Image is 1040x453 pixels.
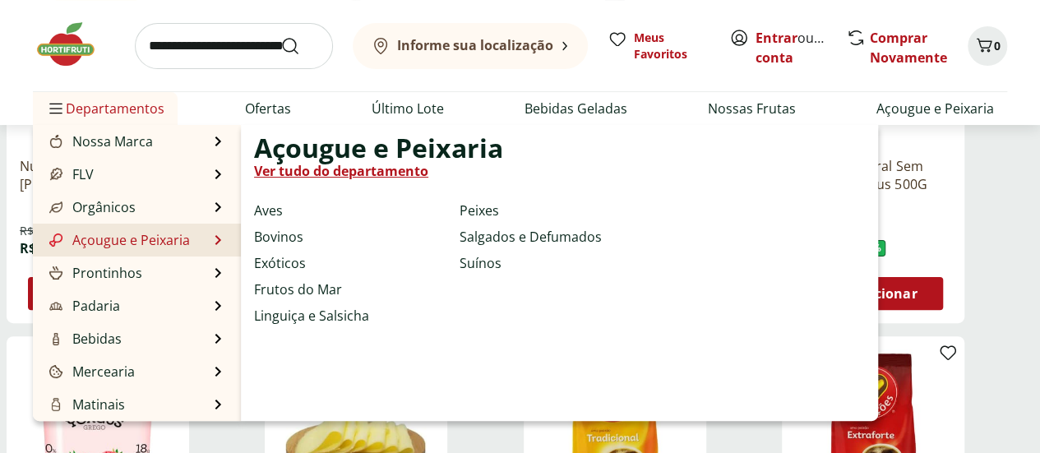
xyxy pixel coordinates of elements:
[968,26,1007,66] button: Carrinho
[33,20,115,69] img: Hortifruti
[254,306,369,326] a: Linguiça e Salsicha
[460,201,499,220] a: Peixes
[634,30,710,62] span: Meus Favoritos
[49,233,62,247] img: Açougue e Peixaria
[876,99,994,118] a: Açougue e Peixaria
[525,99,627,118] a: Bebidas Geladas
[756,29,797,47] a: Entrar
[46,395,125,414] a: MatinaisMatinais
[708,99,796,118] a: Nossas Frutas
[756,29,846,67] a: Criar conta
[28,277,168,310] button: Adicionar
[870,29,947,67] a: Comprar Novamente
[46,89,164,128] span: Departamentos
[49,168,62,181] img: FLV
[756,28,829,67] span: ou
[853,287,917,300] span: Adicionar
[254,227,303,247] a: Bovinos
[49,332,62,345] img: Bebidas
[49,398,62,411] img: Matinais
[460,227,602,247] a: Salgados e Defumados
[135,23,333,69] input: search
[46,329,122,349] a: BebidasBebidas
[46,89,66,128] button: Menu
[608,30,710,62] a: Meus Favoritos
[20,223,67,239] span: R$ 12,59
[46,164,94,184] a: FLVFLV
[397,36,553,54] b: Informe sua localização
[46,197,136,217] a: OrgânicosOrgânicos
[372,99,444,118] a: Último Lote
[353,23,588,69] button: Informe sua localização
[46,132,153,151] a: Nossa MarcaNossa Marca
[46,296,120,316] a: PadariaPadaria
[46,263,142,283] a: ProntinhosProntinhos
[20,239,67,257] span: R$ 9,99
[20,157,176,193] a: Nuggets Crocantes de [PERSON_NAME] 300g
[254,138,503,158] span: Açougue e Peixaria
[254,253,306,273] a: Exóticos
[46,362,135,381] a: MerceariaMercearia
[46,230,190,250] a: Açougue e PeixariaAçougue e Peixaria
[254,280,342,299] a: Frutos do Mar
[49,201,62,214] img: Orgânicos
[254,161,428,181] a: Ver tudo do departamento
[254,201,283,220] a: Aves
[460,253,502,273] a: Suínos
[994,38,1001,53] span: 0
[49,365,62,378] img: Mercearia
[49,135,62,148] img: Nossa Marca
[49,299,62,312] img: Padaria
[280,36,320,56] button: Submit Search
[49,266,62,280] img: Prontinhos
[245,99,291,118] a: Ofertas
